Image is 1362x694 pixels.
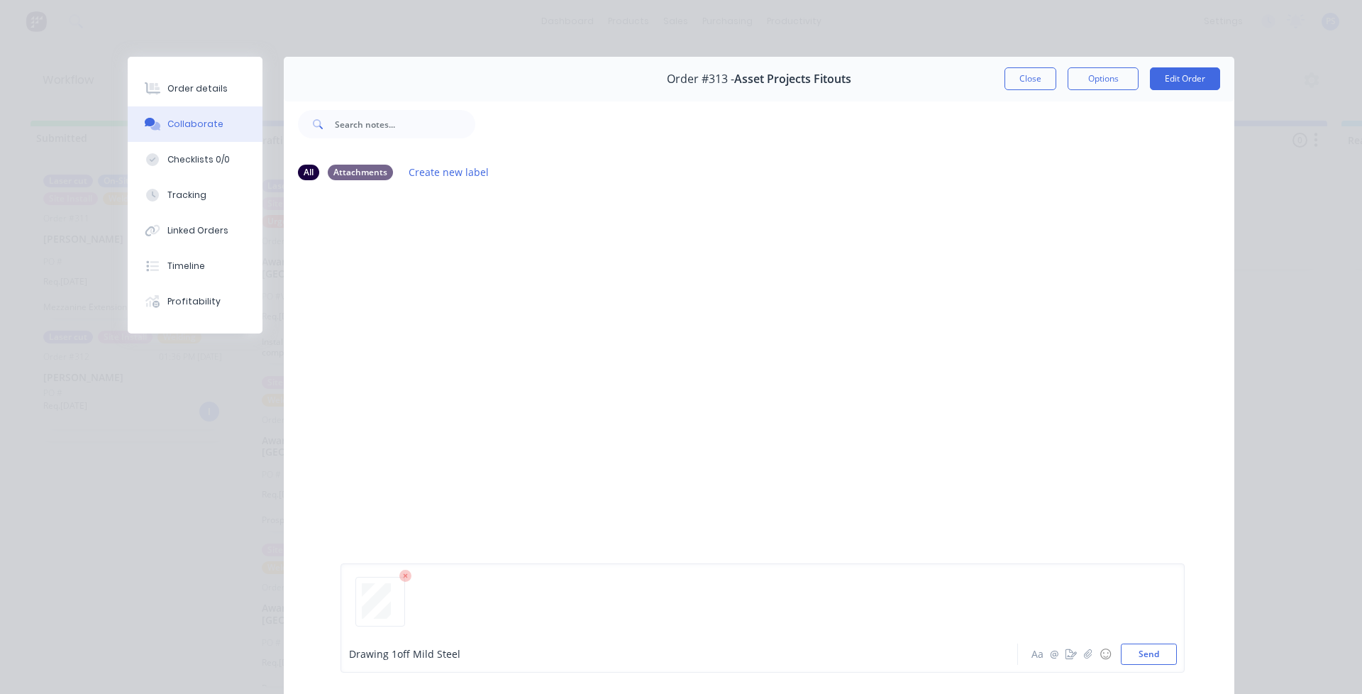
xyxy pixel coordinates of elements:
[402,163,497,182] button: Create new label
[128,142,262,177] button: Checklists 0/0
[349,648,460,661] span: Drawing 1off Mild Steel
[167,118,223,131] div: Collaborate
[1046,646,1063,663] button: @
[734,72,851,86] span: Asset Projects Fitouts
[667,72,734,86] span: Order #313 -
[128,248,262,284] button: Timeline
[167,260,205,272] div: Timeline
[167,153,230,166] div: Checklists 0/0
[128,71,262,106] button: Order details
[128,213,262,248] button: Linked Orders
[167,295,221,308] div: Profitability
[128,284,262,319] button: Profitability
[1150,67,1220,90] button: Edit Order
[128,106,262,142] button: Collaborate
[167,224,228,237] div: Linked Orders
[298,165,319,180] div: All
[1121,644,1177,665] button: Send
[335,110,475,138] input: Search notes...
[328,165,393,180] div: Attachments
[1029,646,1046,663] button: Aa
[128,177,262,213] button: Tracking
[167,189,206,202] div: Tracking
[1068,67,1139,90] button: Options
[167,82,228,95] div: Order details
[1097,646,1114,663] button: ☺
[1004,67,1056,90] button: Close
